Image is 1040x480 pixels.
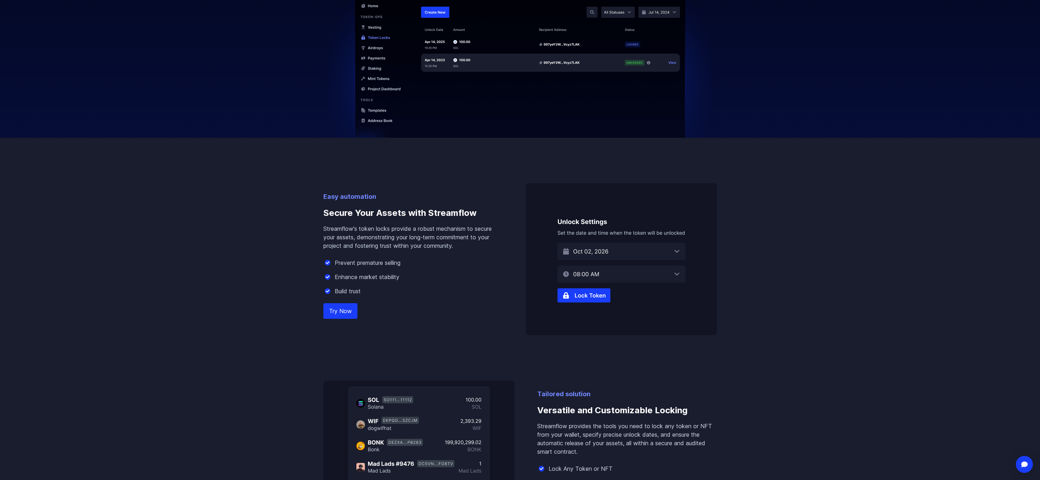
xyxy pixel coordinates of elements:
a: Try Now [323,303,357,319]
img: Secure Your Assets with Streamflow [526,183,717,335]
h3: Secure Your Assets with Streamflow [323,202,503,224]
p: Easy automation [323,192,503,202]
p: Build trust [335,287,361,295]
div: Open Intercom Messenger [1016,456,1033,473]
p: Lock Any Token or NFT [549,464,613,473]
p: Enhance market stability [335,273,399,281]
h3: Versatile and Customizable Locking [537,399,717,422]
p: Tailored solution [537,389,717,399]
p: Streamflow's token locks provide a robust mechanism to secure your assets, demonstrating your lon... [323,224,503,250]
p: Prevent premature selling [335,258,400,267]
p: Streamflow provides the tools you need to lock any token or NFT from your wallet, specify precise... [537,422,717,456]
